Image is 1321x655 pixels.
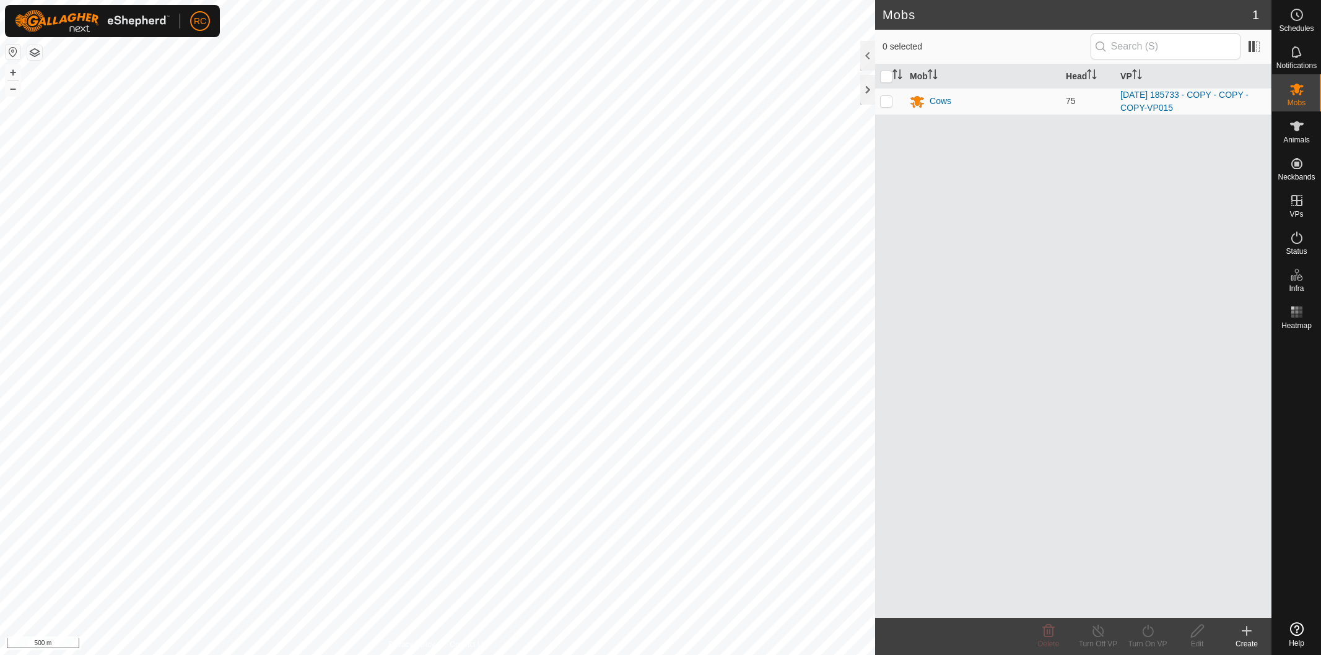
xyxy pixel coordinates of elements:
p-sorticon: Activate to sort [892,71,902,81]
div: Edit [1172,638,1222,649]
p-sorticon: Activate to sort [928,71,938,81]
span: 0 selected [883,40,1091,53]
th: VP [1115,64,1271,89]
button: Map Layers [27,45,42,60]
button: + [6,65,20,80]
h2: Mobs [883,7,1252,22]
div: Cows [930,95,951,108]
span: Animals [1283,136,1310,144]
button: Reset Map [6,45,20,59]
span: Mobs [1288,99,1306,106]
button: – [6,81,20,96]
span: Heatmap [1281,322,1312,329]
span: Neckbands [1278,173,1315,181]
th: Head [1061,64,1115,89]
a: [DATE] 185733 - COPY - COPY - COPY-VP015 [1120,90,1249,113]
span: 75 [1066,96,1076,106]
span: Notifications [1276,62,1317,69]
img: Gallagher Logo [15,10,170,32]
a: Help [1272,617,1321,652]
span: Schedules [1279,25,1314,32]
p-sorticon: Activate to sort [1087,71,1097,81]
div: Turn On VP [1123,638,1172,649]
div: Create [1222,638,1271,649]
span: Delete [1038,640,1060,648]
p-sorticon: Activate to sort [1132,71,1142,81]
span: Infra [1289,285,1304,292]
span: Status [1286,248,1307,255]
span: VPs [1289,210,1303,218]
div: Turn Off VP [1073,638,1123,649]
a: Privacy Policy [389,639,435,650]
a: Contact Us [450,639,486,650]
span: RC [194,15,206,28]
th: Mob [905,64,1061,89]
input: Search (S) [1091,33,1240,59]
span: 1 [1252,6,1259,24]
span: Help [1289,640,1304,647]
